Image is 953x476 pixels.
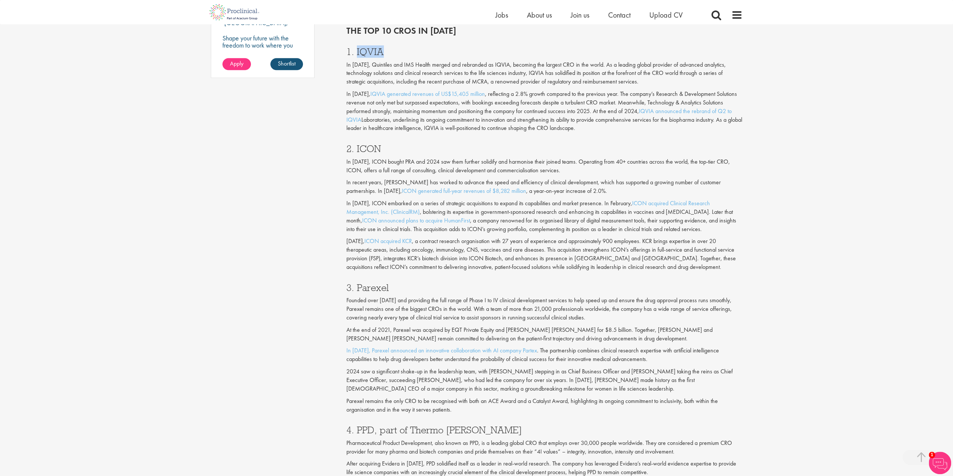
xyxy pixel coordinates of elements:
[346,178,743,195] p: In recent years, [PERSON_NAME] has worked to advance the speed and efficiency of clinical develop...
[370,90,485,98] a: IQVIA generated revenues of US$15,405 million
[649,10,683,20] a: Upload CV
[362,216,470,224] a: ICON announced plans to acquire HumanFirst
[346,397,743,414] p: Parexel remains the only CRO to be recognised with both an ACE Award and a Catalyst Award, highli...
[346,367,743,393] p: 2024 saw a significant shake-up in the leadership team, with [PERSON_NAME] stepping in as Chief B...
[222,18,288,34] p: [GEOGRAPHIC_DATA], [GEOGRAPHIC_DATA]
[346,296,743,322] p: Founded over [DATE] and providing the full range of Phase I to IV clinical development services t...
[346,47,743,57] h3: 1. IQVIA
[346,107,732,124] a: IQVIA announced the rebrand of Q2 to IQVIA
[346,158,743,175] p: In [DATE], ICON bought PRA and 2024 saw them further solidify and harmonise their joined teams. O...
[222,34,303,70] p: Shape your future with the freedom to work where you thrive! Join our client with this fully remo...
[495,10,508,20] a: Jobs
[527,10,552,20] a: About us
[571,10,589,20] a: Join us
[346,26,743,36] h2: The top 10 CROs in [DATE]
[346,90,743,133] p: In [DATE], , reflecting a 2.8% growth compared to the previous year. The company’s Research & Dev...
[346,425,743,435] h3: 4. PPD, part of Thermo [PERSON_NAME]
[608,10,631,20] a: Contact
[346,199,710,216] a: ICON acquired Clinical Research Management, Inc. (ClinicalRM)
[346,283,743,292] h3: 3. Parexel
[929,452,935,458] span: 1
[346,326,743,343] p: At the end of 2021, Parexel was acquired by EQT Private Equity and [PERSON_NAME] [PERSON_NAME] fo...
[270,58,303,70] a: Shortlist
[346,237,743,271] p: [DATE], , a contract research organisation with 27 years of experience and approximately 900 empl...
[346,439,743,456] p: Pharmaceutical Product Development, also known as PPD, is a leading global CRO that employs over ...
[346,346,537,354] a: In [DATE], Parexel announced an innovative collaboration with AI company Partex
[222,58,251,70] a: Apply
[402,187,526,195] a: ICON generated full-year revenues of $8,282 million
[364,237,412,245] a: ICON acquired KCR
[230,60,243,67] span: Apply
[346,199,743,233] p: In [DATE], ICON embarked on a series of strategic acquisitions to expand its capabilities and mar...
[346,61,743,87] p: In [DATE], Quintiles and IMS Health merged and rebranded as IQVIA, becoming the largest CRO in th...
[346,346,743,364] p: . The partnership combines clinical research expertise with artificial intelligence capabilities ...
[929,452,951,474] img: Chatbot
[346,144,743,154] h3: 2. ICON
